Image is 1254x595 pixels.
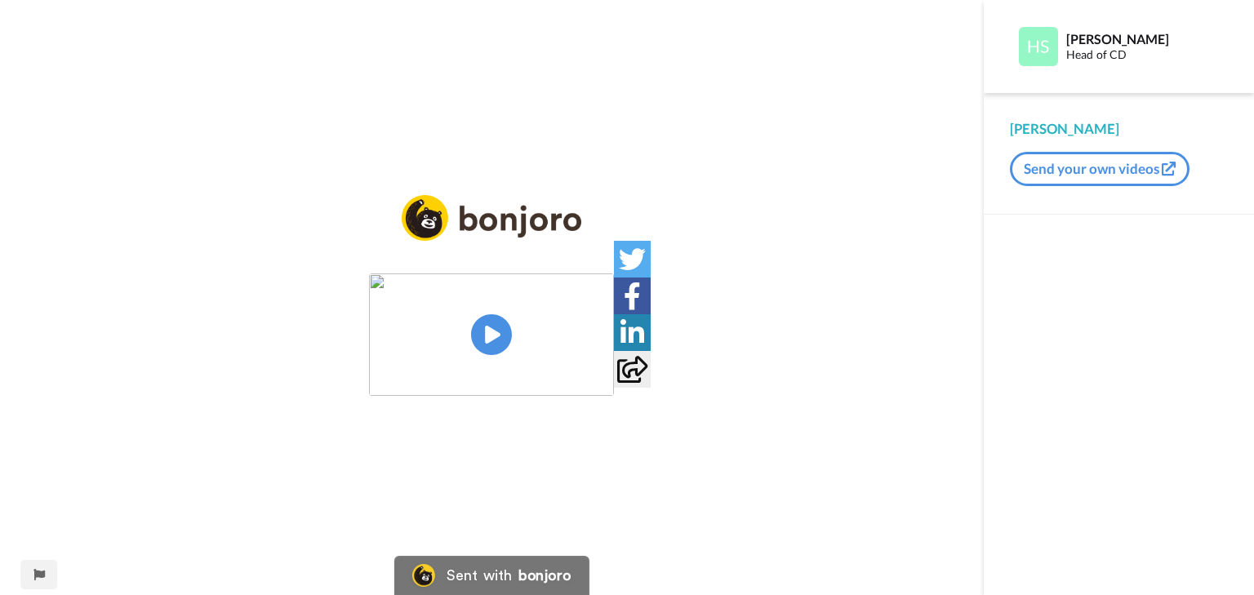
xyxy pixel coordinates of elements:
[402,195,581,242] img: logo_full.png
[412,564,435,587] img: Bonjoro Logo
[394,556,589,595] a: Bonjoro LogoSent withbonjoro
[369,273,614,396] img: 1822c01f-e2ec-448d-a595-8277ffc0b028.jpg
[1066,31,1227,47] div: [PERSON_NAME]
[1066,48,1227,62] div: Head of CD
[447,568,512,583] div: Sent with
[1010,152,1190,186] button: Send your own videos
[1010,119,1228,139] div: [PERSON_NAME]
[1019,27,1058,66] img: Profile Image
[518,568,571,583] div: bonjoro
